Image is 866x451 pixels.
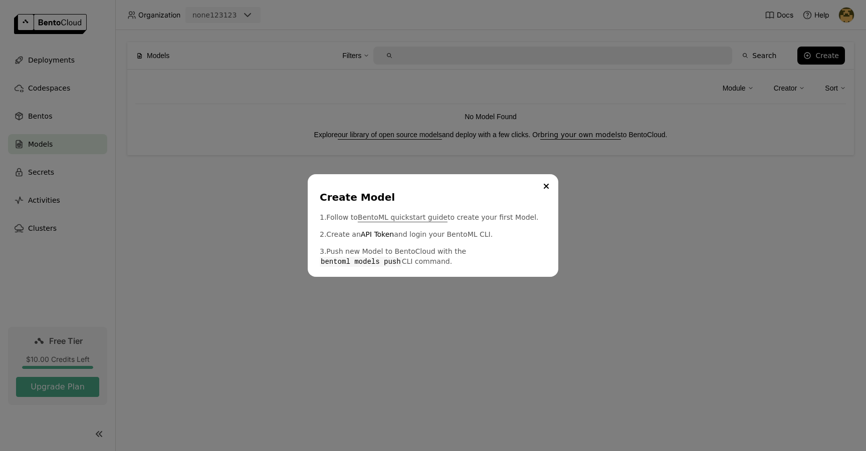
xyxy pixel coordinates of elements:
p: 2. Create an and login your BentoML CLI. [320,229,546,239]
div: Create Model [320,190,542,204]
code: bentoml models push [320,257,402,267]
a: BentoML quickstart guide [358,212,448,222]
a: API Token [361,229,394,239]
div: dialog [308,174,558,277]
p: 3. Push new Model to BentoCloud with the CLI command. [320,246,546,267]
p: 1. Follow to to create your first Model. [320,212,546,222]
button: Close [540,180,552,192]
